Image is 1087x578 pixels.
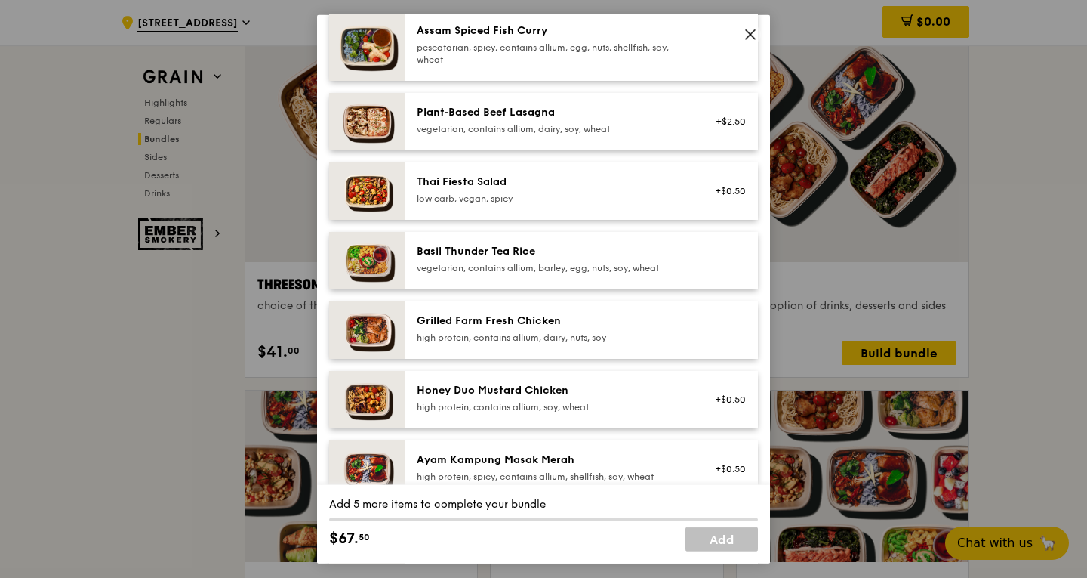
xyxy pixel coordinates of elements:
[417,104,688,119] div: Plant‑Based Beef Lasagna
[329,497,758,512] div: Add 5 more items to complete your bundle
[417,382,688,397] div: Honey Duo Mustard Chicken
[417,192,688,204] div: low carb, vegan, spicy
[329,231,405,289] img: daily_normal_HORZ-Basil-Thunder-Tea-Rice.jpg
[706,184,746,196] div: +$0.50
[359,531,370,543] span: 50
[706,115,746,127] div: +$2.50
[417,470,688,482] div: high protein, spicy, contains allium, shellfish, soy, wheat
[417,261,688,274] div: vegetarian, contains allium, barley, egg, nuts, soy, wheat
[417,452,688,467] div: Ayam Kampung Masak Merah
[417,122,688,134] div: vegetarian, contains allium, dairy, soy, wheat
[417,331,688,343] div: high protein, contains allium, dairy, nuts, soy
[329,440,405,497] img: daily_normal_Ayam_Kampung_Masak_Merah_Horizontal_.jpg
[706,393,746,405] div: +$0.50
[329,370,405,428] img: daily_normal_Honey_Duo_Mustard_Chicken__Horizontal_.jpg
[685,527,758,552] a: Add
[417,23,688,38] div: Assam Spiced Fish Curry
[329,527,359,550] span: $67.
[329,301,405,358] img: daily_normal_HORZ-Grilled-Farm-Fresh-Chicken.jpg
[329,92,405,150] img: daily_normal_Citrusy-Cauliflower-Plant-Based-Lasagna-HORZ.jpg
[417,313,688,328] div: Grilled Farm Fresh Chicken
[329,11,405,80] img: daily_normal_Assam_Spiced_Fish_Curry__Horizontal_.jpg
[417,400,688,413] div: high protein, contains allium, soy, wheat
[329,162,405,219] img: daily_normal_Thai_Fiesta_Salad__Horizontal_.jpg
[417,174,688,189] div: Thai Fiesta Salad
[706,462,746,474] div: +$0.50
[417,243,688,258] div: Basil Thunder Tea Rice
[417,41,688,65] div: pescatarian, spicy, contains allium, egg, nuts, shellfish, soy, wheat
